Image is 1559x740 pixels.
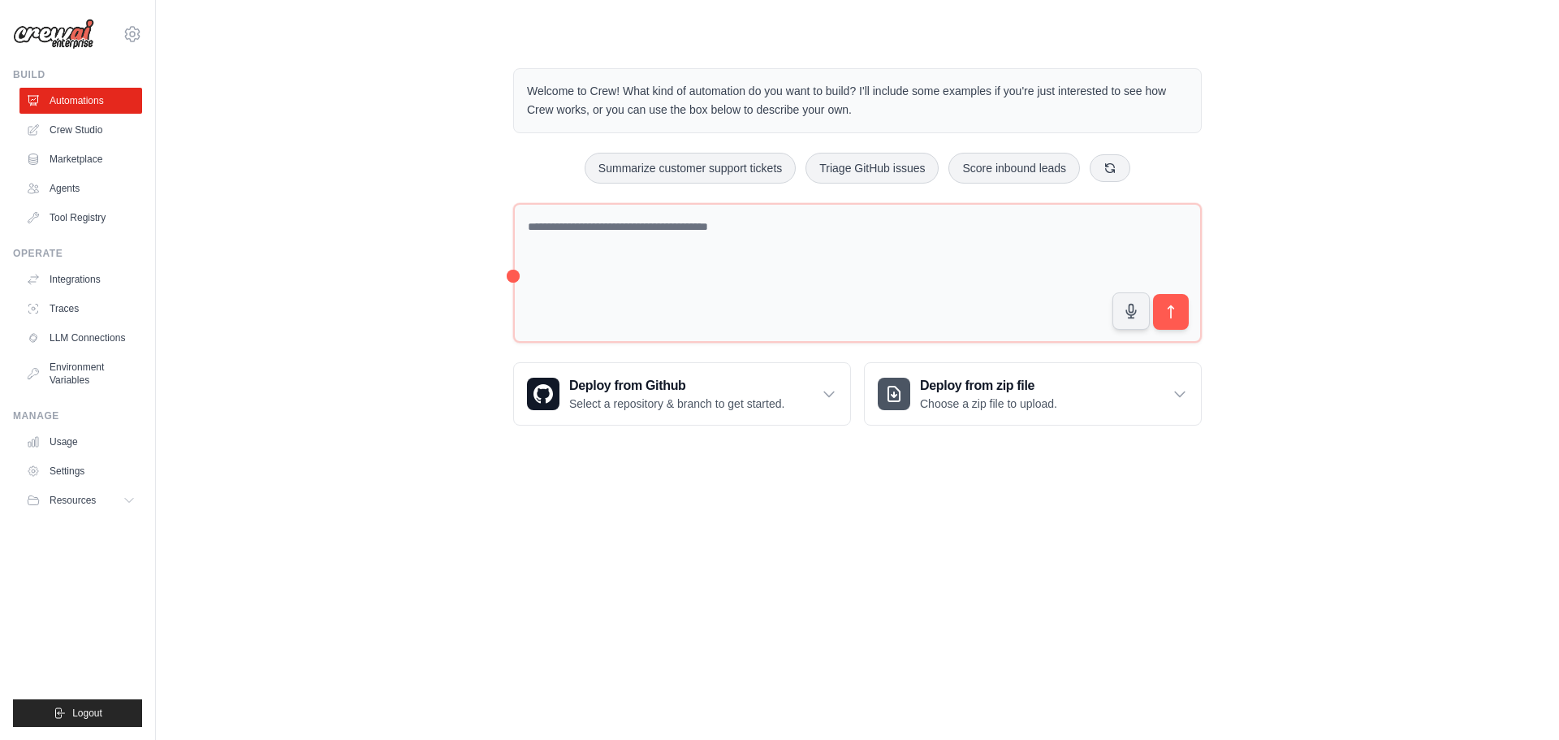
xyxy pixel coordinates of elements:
h3: Deploy from Github [569,376,784,396]
a: Marketplace [19,146,142,172]
a: Crew Studio [19,117,142,143]
a: Automations [19,88,142,114]
h3: Deploy from zip file [920,376,1057,396]
a: Settings [19,458,142,484]
a: Integrations [19,266,142,292]
a: Agents [19,175,142,201]
span: Resources [50,494,96,507]
button: Summarize customer support tickets [585,153,796,184]
div: Operate [13,247,142,260]
button: Resources [19,487,142,513]
img: Logo [13,19,94,50]
p: Select a repository & branch to get started. [569,396,784,412]
button: Logout [13,699,142,727]
a: LLM Connections [19,325,142,351]
a: Environment Variables [19,354,142,393]
p: Welcome to Crew! What kind of automation do you want to build? I'll include some examples if you'... [527,82,1188,119]
a: Usage [19,429,142,455]
a: Traces [19,296,142,322]
p: Choose a zip file to upload. [920,396,1057,412]
div: Build [13,68,142,81]
button: Triage GitHub issues [805,153,939,184]
a: Tool Registry [19,205,142,231]
span: Logout [72,707,102,720]
div: Manage [13,409,142,422]
button: Score inbound leads [948,153,1080,184]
